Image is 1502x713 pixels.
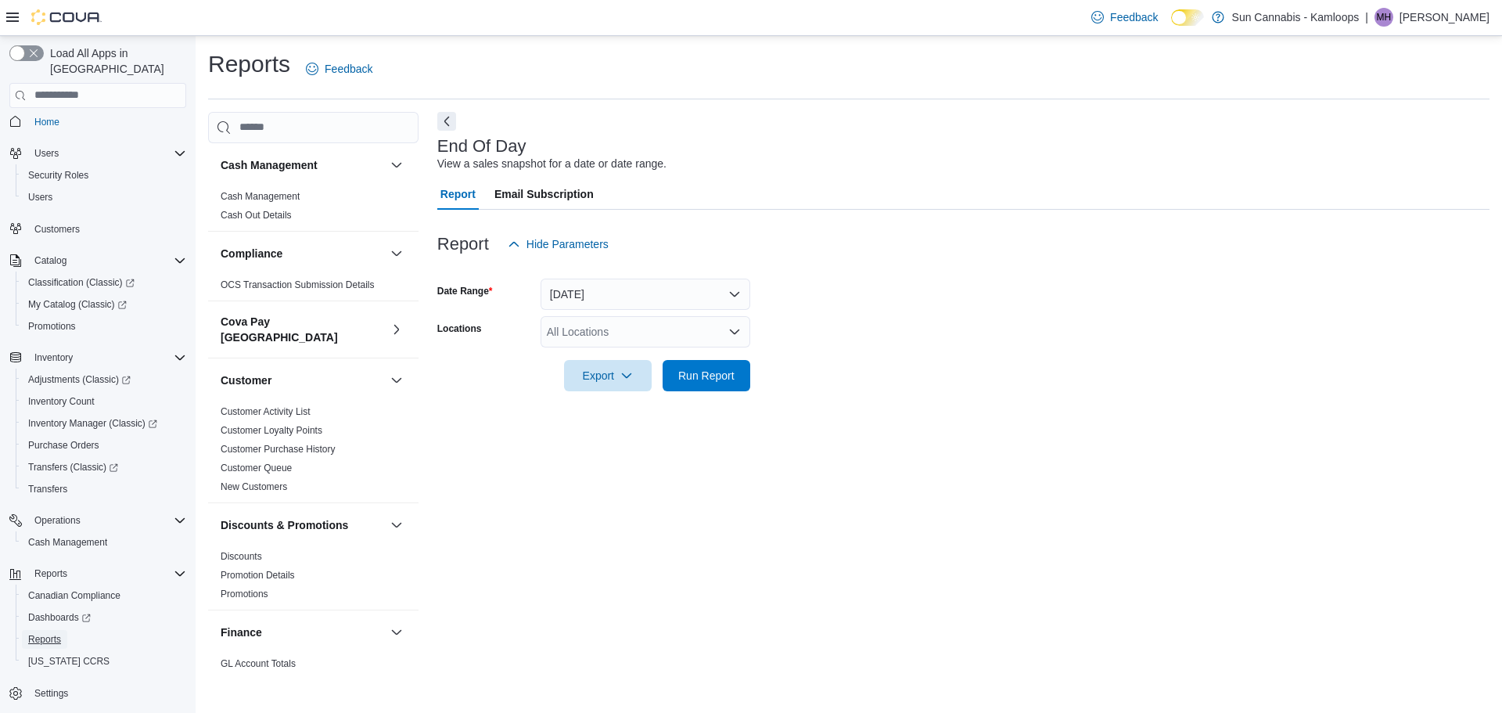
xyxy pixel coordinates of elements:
a: Transfers (Classic) [22,458,124,477]
span: Transfers (Classic) [28,461,118,474]
img: Cova [31,9,102,25]
a: Security Roles [22,166,95,185]
a: Canadian Compliance [22,586,127,605]
a: Purchase Orders [22,436,106,455]
button: Open list of options [728,326,741,338]
button: Next [437,112,456,131]
span: Inventory Manager (Classic) [28,417,157,430]
h3: Customer [221,373,271,388]
span: GL Transactions [221,676,289,689]
span: Inventory [28,348,186,367]
button: Inventory [3,347,192,369]
p: [PERSON_NAME] [1400,8,1489,27]
div: Finance [208,654,419,698]
button: Customer [387,371,406,390]
span: Inventory Manager (Classic) [22,414,186,433]
span: [US_STATE] CCRS [28,655,110,668]
a: Dashboards [22,608,97,627]
span: OCS Transaction Submission Details [221,279,375,291]
span: Customer Activity List [221,405,311,418]
h3: Finance [221,625,262,640]
span: Promotion Details [221,569,295,582]
span: Reports [28,564,186,583]
a: [US_STATE] CCRS [22,652,116,671]
h3: Compliance [221,246,282,261]
span: Dashboards [22,608,186,627]
span: Adjustments (Classic) [28,373,131,386]
span: Customer Loyalty Points [221,424,322,437]
h3: Cash Management [221,157,318,173]
span: Purchase Orders [22,436,186,455]
button: Run Report [663,360,750,391]
button: Reports [16,628,192,650]
a: Reports [22,630,67,649]
button: Finance [387,623,406,642]
span: Run Report [678,368,735,384]
h1: Reports [208,49,290,80]
span: Inventory Count [28,395,95,408]
span: Classification (Classic) [28,276,135,289]
a: Promotion Details [221,570,295,581]
span: Cash Management [28,536,107,549]
span: Reports [34,567,67,580]
div: View a sales snapshot for a date or date range. [437,156,667,172]
button: Cash Management [16,531,192,553]
button: Users [16,186,192,208]
span: Catalog [28,251,186,270]
button: Reports [28,564,74,583]
span: Dashboards [28,611,91,624]
span: Inventory Count [22,392,186,411]
button: Users [3,142,192,164]
span: Discounts [221,550,262,563]
label: Date Range [437,285,493,297]
a: Classification (Classic) [22,273,141,292]
span: Users [28,144,186,163]
a: Customer Activity List [221,406,311,417]
button: Discounts & Promotions [221,517,384,533]
span: MH [1377,8,1392,27]
span: Promotions [221,588,268,600]
span: Adjustments (Classic) [22,370,186,389]
span: Cash Management [221,190,300,203]
a: Feedback [300,53,379,85]
button: Canadian Compliance [16,585,192,607]
a: Cash Management [22,533,113,552]
a: Cash Management [221,191,300,202]
button: [US_STATE] CCRS [16,650,192,672]
button: Cash Management [387,156,406,175]
button: Purchase Orders [16,434,192,456]
span: Home [28,112,186,131]
a: Adjustments (Classic) [22,370,137,389]
span: Security Roles [22,166,186,185]
span: Washington CCRS [22,652,186,671]
span: Users [28,191,52,203]
div: Compliance [208,275,419,301]
p: | [1365,8,1368,27]
button: Inventory [28,348,79,367]
span: My Catalog (Classic) [28,298,127,311]
span: Classification (Classic) [22,273,186,292]
span: Canadian Compliance [28,589,120,602]
a: Cash Out Details [221,210,292,221]
a: GL Transactions [221,677,289,688]
span: Report [440,178,476,210]
button: Security Roles [16,164,192,186]
button: Finance [221,625,384,640]
div: Discounts & Promotions [208,547,419,610]
a: Inventory Manager (Classic) [16,412,192,434]
a: Inventory Count [22,392,101,411]
span: Customers [34,223,80,236]
button: Operations [3,510,192,531]
span: Operations [34,514,81,527]
button: Inventory Count [16,391,192,412]
a: Customers [28,220,86,239]
span: My Catalog (Classic) [22,295,186,314]
a: Inventory Manager (Classic) [22,414,163,433]
span: Export [573,360,642,391]
a: OCS Transaction Submission Details [221,279,375,290]
a: Promotions [22,317,82,336]
a: Discounts [221,551,262,562]
h3: Report [437,235,489,254]
span: Dark Mode [1171,26,1172,27]
button: Home [3,110,192,133]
